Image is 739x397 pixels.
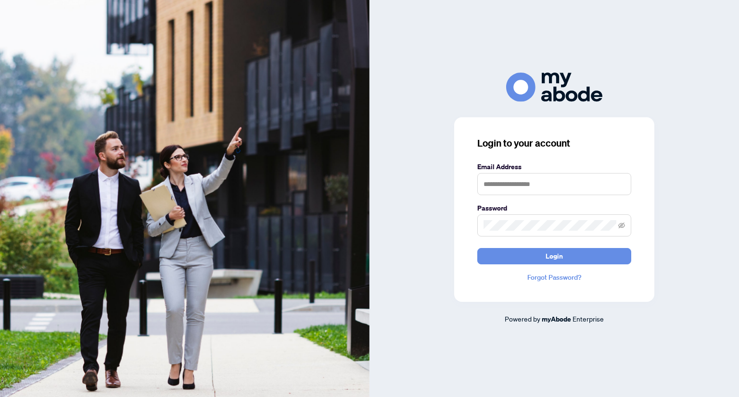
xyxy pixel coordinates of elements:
[477,161,631,172] label: Email Address
[477,272,631,283] a: Forgot Password?
[477,248,631,264] button: Login
[477,203,631,213] label: Password
[546,248,563,264] span: Login
[506,73,602,102] img: ma-logo
[477,136,631,150] h3: Login to your account
[542,314,571,324] a: myAbode
[618,222,625,229] span: eye-invisible
[505,314,540,323] span: Powered by
[573,314,604,323] span: Enterprise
